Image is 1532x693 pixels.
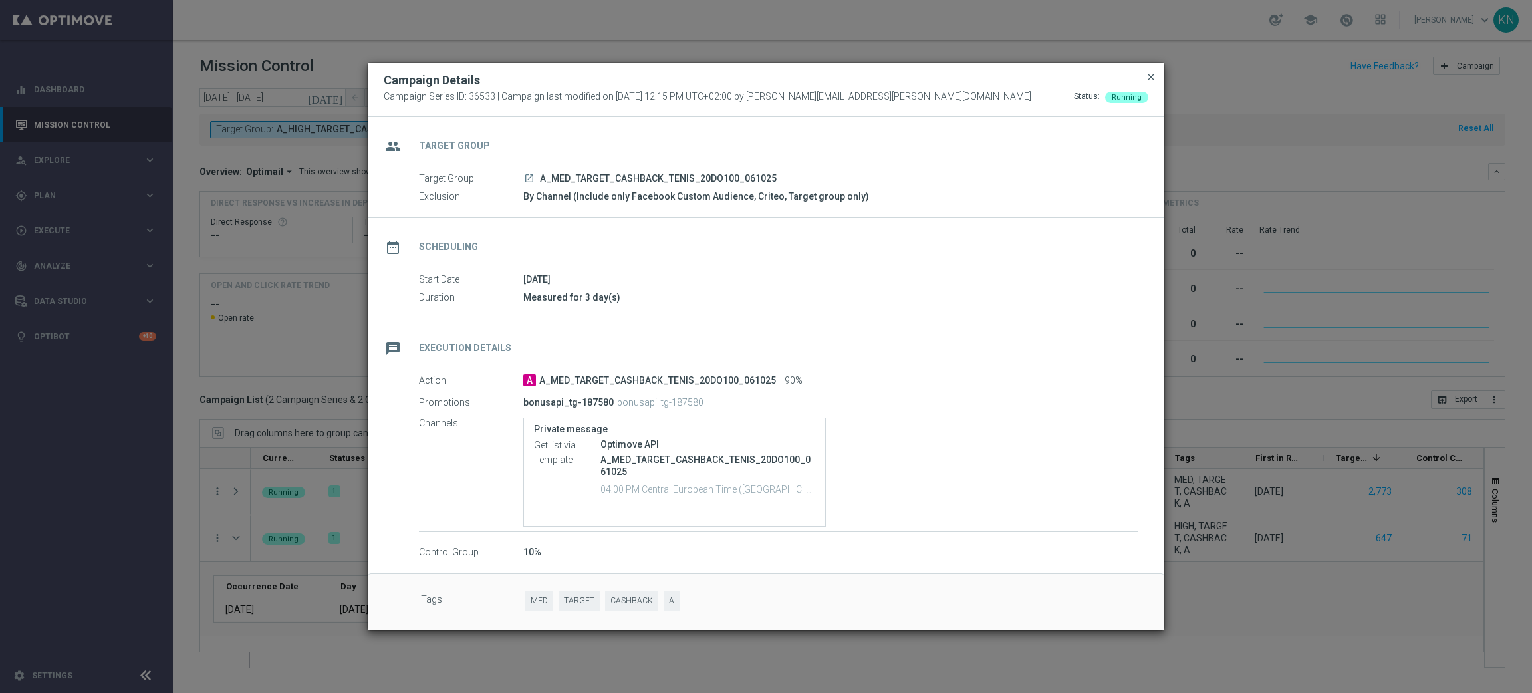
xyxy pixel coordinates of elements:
i: message [381,337,405,360]
p: 04:00 PM Central European Time ([GEOGRAPHIC_DATA]) (UTC +02:00) [600,482,815,495]
span: A_MED_TARGET_CASHBACK_TENIS_20DO100_061025 [540,173,777,185]
label: Action [419,375,523,387]
h2: Campaign Details [384,72,480,88]
label: Get list via [534,439,600,451]
label: Duration [419,292,523,304]
h2: Target Group [419,140,490,152]
div: Status: [1074,91,1100,103]
p: bonusapi_tg-187580 [523,396,614,408]
div: Measured for 3 day(s) [523,291,1138,304]
label: Private message [534,424,815,435]
span: A [664,591,680,611]
span: 90% [785,375,803,387]
i: date_range [381,235,405,259]
label: Channels [419,418,523,430]
span: CASHBACK [605,591,658,611]
span: A_MED_TARGET_CASHBACK_TENIS_20DO100_061025 [539,375,776,387]
span: Running [1112,93,1142,102]
label: Start Date [419,274,523,286]
label: Exclusion [419,191,523,203]
label: Control Group [419,547,523,559]
span: Campaign Series ID: 36533 | Campaign last modified on [DATE] 12:15 PM UTC+02:00 by [PERSON_NAME][... [384,91,1031,103]
div: 10% [523,545,1138,559]
label: Promotions [419,396,523,408]
span: TARGET [559,591,600,611]
span: close [1146,72,1156,82]
span: A [523,374,536,386]
i: group [381,134,405,158]
colored-tag: Running [1105,91,1148,102]
label: Template [534,454,600,466]
div: [DATE] [523,273,1138,286]
div: Optimove API [600,438,815,451]
div: By Channel (Include only Facebook Custom Audience, Criteo, Target group only) [523,190,1138,203]
label: Tags [421,591,525,611]
h2: Execution Details [419,342,511,354]
p: bonusapi_tg-187580 [617,396,703,408]
label: Target Group [419,173,523,185]
a: launch [523,173,535,185]
i: launch [524,173,535,184]
p: A_MED_TARGET_CASHBACK_TENIS_20DO100_061025 [600,454,815,478]
h2: Scheduling [419,241,478,253]
span: MED [525,591,553,611]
